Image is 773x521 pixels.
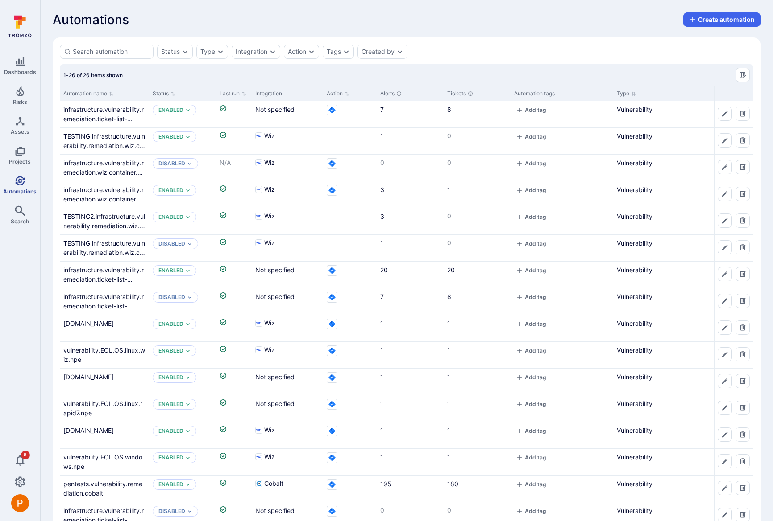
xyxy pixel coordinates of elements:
[327,185,337,196] svg: Jira
[514,133,548,140] button: add tag
[380,293,384,300] a: 7
[323,155,377,181] div: Cell for Action
[713,159,733,167] span: [DATE]
[718,294,732,308] button: Edit automation
[511,155,613,181] div: Cell for Automation tags
[714,181,753,208] div: Cell for
[200,48,215,55] button: Type
[153,90,175,97] button: Sort by Status
[185,321,191,327] button: Expand dropdown
[514,320,548,327] button: add tag
[158,240,185,247] button: Disabled
[60,235,149,261] div: Cell for Automation name
[60,208,149,234] div: Cell for Automation name
[63,106,144,132] a: infrastructure.vulnerability.remediation.ticket-list-group-by-summary
[511,128,613,154] div: Cell for Automation tags
[714,155,753,181] div: Cell for
[158,454,183,461] button: Enabled
[158,320,183,328] button: Enabled
[380,186,384,193] a: 3
[60,128,149,154] div: Cell for Automation name
[158,160,185,167] button: Disabled
[149,181,216,208] div: Cell for Status
[63,90,114,97] button: Sort by Automation name
[380,106,384,113] a: 7
[362,48,395,55] button: Created by
[713,239,733,247] span: [DATE]
[323,45,354,59] div: tags filter
[380,427,383,434] a: 1
[710,181,763,208] div: Cell for Last updated
[377,262,444,288] div: Cell for Alerts
[718,427,732,442] button: Edit automation
[264,158,275,167] span: Wiz
[714,101,753,127] div: Cell for
[63,427,114,434] a: vulnerability.EOL.OS.windows.prod
[73,47,150,56] input: Search automation
[377,208,444,234] div: Cell for Alerts
[617,212,706,221] p: Vulnerability
[713,90,752,97] button: Sort by Last updated
[158,401,183,408] button: Enabled
[710,155,763,181] div: Cell for Last updated
[158,374,183,381] button: Enabled
[185,188,191,193] button: Expand dropdown
[514,374,548,381] button: add tag
[60,262,149,288] div: Cell for Automation name
[255,106,295,113] span: Not specified
[396,48,403,55] button: Expand dropdown
[736,68,750,82] div: Manage columns
[617,131,706,141] p: Vulnerability
[252,262,323,288] div: Cell for Integration
[718,401,732,415] button: Edit automation
[514,213,548,220] button: add tag
[327,105,337,115] svg: Jira
[736,320,750,335] button: Delete automation
[514,160,548,167] button: add tag
[158,427,183,435] p: Enabled
[377,101,444,127] div: Cell for Alerts
[187,295,192,300] button: Expand dropdown
[187,161,192,166] button: Expand dropdown
[444,101,511,127] div: Cell for Tickets
[288,48,306,55] div: Action
[447,131,507,140] p: 0
[161,48,180,55] button: Status
[447,480,458,488] a: 180
[447,453,450,461] a: 1
[149,262,216,288] div: Cell for Status
[613,235,710,261] div: Cell for Type
[11,494,29,512] div: Peter Baker
[447,212,507,221] p: 0
[613,128,710,154] div: Cell for Type
[514,212,610,223] div: tags-cell-
[468,91,473,96] div: Unresolved tickets
[185,402,191,407] button: Expand dropdown
[158,187,183,194] button: Enabled
[269,48,276,55] button: Expand dropdown
[380,346,383,354] a: 1
[377,155,444,181] div: Cell for Alerts
[514,481,548,488] button: add tag
[511,101,613,127] div: Cell for Automation tags
[447,90,507,98] div: Tickets
[683,12,761,27] button: create-automation-button
[158,508,185,515] p: Disabled
[444,181,511,208] div: Cell for Tickets
[63,132,145,159] a: TESTING.infrastructure.vulnerability.remediation.wiz.container.misconfiguration
[63,320,114,327] a: vulnerability.EOL.OS.linux.wiz.prod
[511,262,613,288] div: Cell for Automation tags
[380,90,440,98] div: Alerts
[264,131,275,140] span: Wiz
[444,235,511,261] div: Cell for Tickets
[60,155,149,181] div: Cell for Automation name
[63,239,145,266] a: TESTING.infrastructure.vulnerability.remediation.wiz.container.cve
[511,235,613,261] div: Cell for Automation tags
[236,48,267,55] div: Integration
[185,107,191,113] button: Expand dropdown
[216,262,252,288] div: Cell for Last run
